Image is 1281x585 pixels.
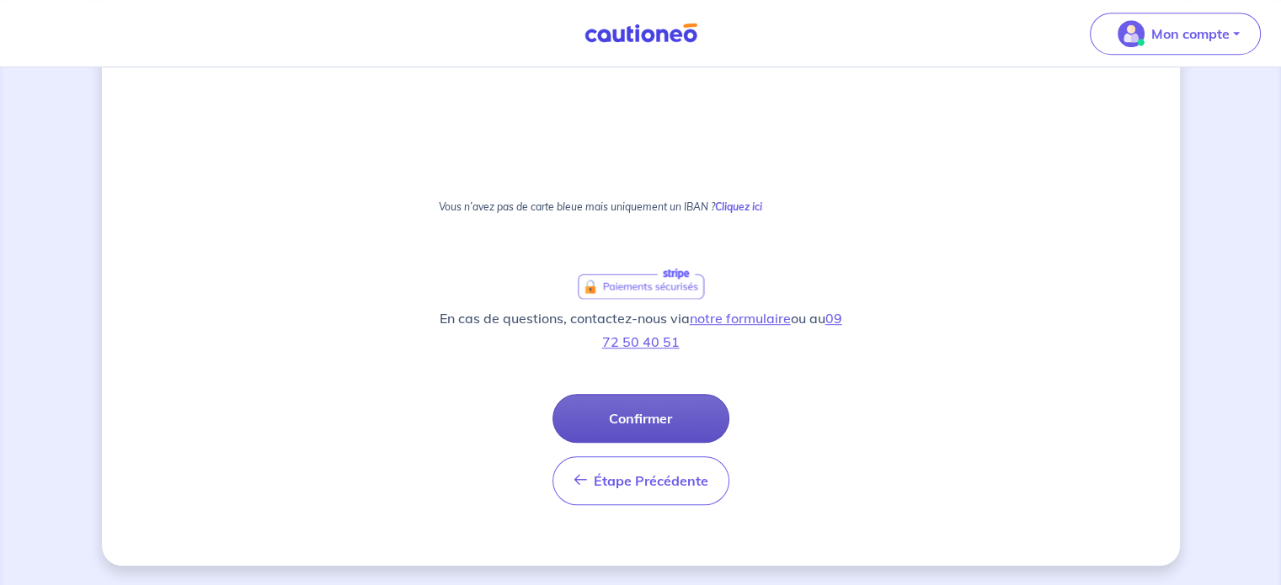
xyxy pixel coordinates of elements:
[1090,13,1261,55] button: illu_account_valid_menu.svgMon compte
[690,310,791,327] a: notre formulaire
[578,268,704,299] img: logo-stripe
[1151,24,1230,44] p: Mon compte
[439,201,843,226] p: Vous n’avez pas de carte bleue mais uniquement un IBAN ?
[577,267,705,300] a: logo-stripe
[1118,20,1145,47] img: illu_account_valid_menu.svg
[715,200,762,213] strong: Cliquez ici
[578,23,704,44] img: Cautioneo
[439,306,843,354] p: En cas de questions, contactez-nous via ou au
[552,456,729,505] button: Étape Précédente
[552,394,729,443] button: Confirmer
[594,472,708,489] span: Étape Précédente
